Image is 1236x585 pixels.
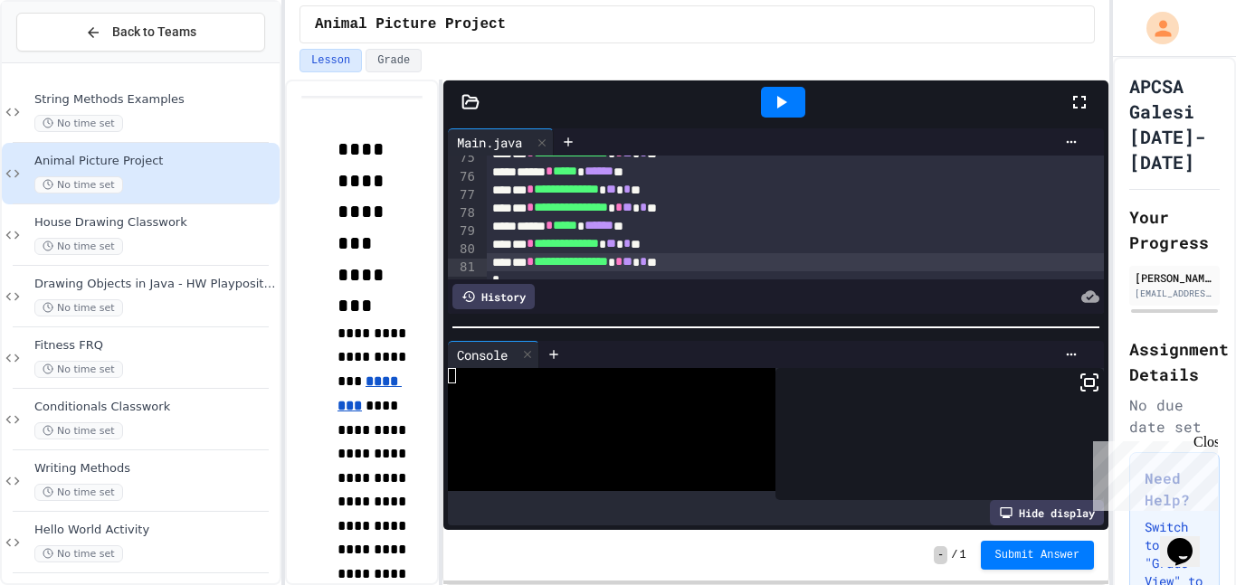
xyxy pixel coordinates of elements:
div: 75 [448,149,478,167]
div: 77 [448,186,478,204]
span: / [951,548,957,562]
div: 81 [448,259,478,277]
iframe: chat widget [1086,434,1218,511]
span: String Methods Examples [34,92,276,108]
h2: Assignment Details [1129,336,1220,387]
span: No time set [34,361,123,378]
div: 82 [448,277,478,295]
button: Lesson [299,49,362,72]
div: [EMAIL_ADDRESS][DOMAIN_NAME] [1135,287,1214,300]
h2: Your Progress [1129,204,1220,255]
span: Drawing Objects in Java - HW Playposit Code [34,277,276,292]
span: Conditionals Classwork [34,400,276,415]
span: No time set [34,299,123,316]
div: Console [448,341,539,368]
div: 80 [448,241,478,259]
span: Fitness FRQ [34,338,276,354]
div: Main.java [448,128,554,156]
h1: APCSA Galesi [DATE]-[DATE] [1129,73,1220,175]
button: Grade [366,49,422,72]
button: Submit Answer [981,541,1095,570]
span: Animal Picture Project [34,154,276,169]
div: 79 [448,222,478,241]
span: No time set [34,484,123,501]
iframe: chat widget [1160,513,1218,567]
span: No time set [34,115,123,132]
span: No time set [34,176,123,193]
span: No time set [34,545,123,562]
span: No time set [34,422,123,439]
div: My Account [1127,7,1184,49]
span: Submit Answer [995,548,1080,562]
div: Chat with us now!Close [7,7,125,115]
div: No due date set [1129,394,1220,438]
span: 1 [959,548,965,562]
div: [PERSON_NAME] [1135,269,1214,286]
div: 78 [448,204,478,222]
div: 76 [448,168,478,186]
div: Main.java [448,133,531,152]
span: Animal Picture Project [315,14,506,35]
button: Back to Teams [16,13,265,52]
div: Hide display [990,500,1104,525]
span: House Drawing Classwork [34,215,276,231]
div: History [452,284,535,309]
span: Hello World Activity [34,523,276,538]
span: Back to Teams [112,23,196,42]
span: Writing Methods [34,461,276,476]
span: No time set [34,238,123,255]
div: Console [448,345,517,364]
span: - [934,546,947,564]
